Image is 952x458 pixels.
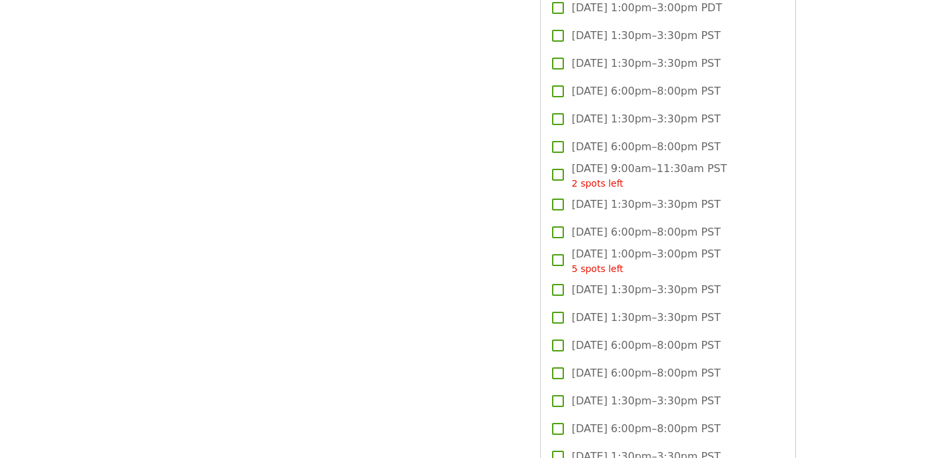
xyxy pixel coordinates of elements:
span: [DATE] 1:30pm–3:30pm PST [572,310,721,326]
span: [DATE] 6:00pm–8:00pm PST [572,338,721,353]
span: [DATE] 6:00pm–8:00pm PST [572,421,721,437]
span: [DATE] 9:00am–11:30am PST [572,161,727,191]
span: [DATE] 1:30pm–3:30pm PST [572,197,721,212]
span: 5 spots left [572,263,623,274]
span: [DATE] 1:00pm–3:00pm PST [572,246,721,276]
span: [DATE] 6:00pm–8:00pm PST [572,83,721,99]
span: 2 spots left [572,178,623,189]
span: [DATE] 6:00pm–8:00pm PST [572,139,721,155]
span: [DATE] 6:00pm–8:00pm PST [572,224,721,240]
span: [DATE] 6:00pm–8:00pm PST [572,365,721,381]
span: [DATE] 1:30pm–3:30pm PST [572,111,721,127]
span: [DATE] 1:30pm–3:30pm PST [572,282,721,298]
span: [DATE] 1:30pm–3:30pm PST [572,28,721,44]
span: [DATE] 1:30pm–3:30pm PST [572,393,721,409]
span: [DATE] 1:30pm–3:30pm PST [572,56,721,71]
